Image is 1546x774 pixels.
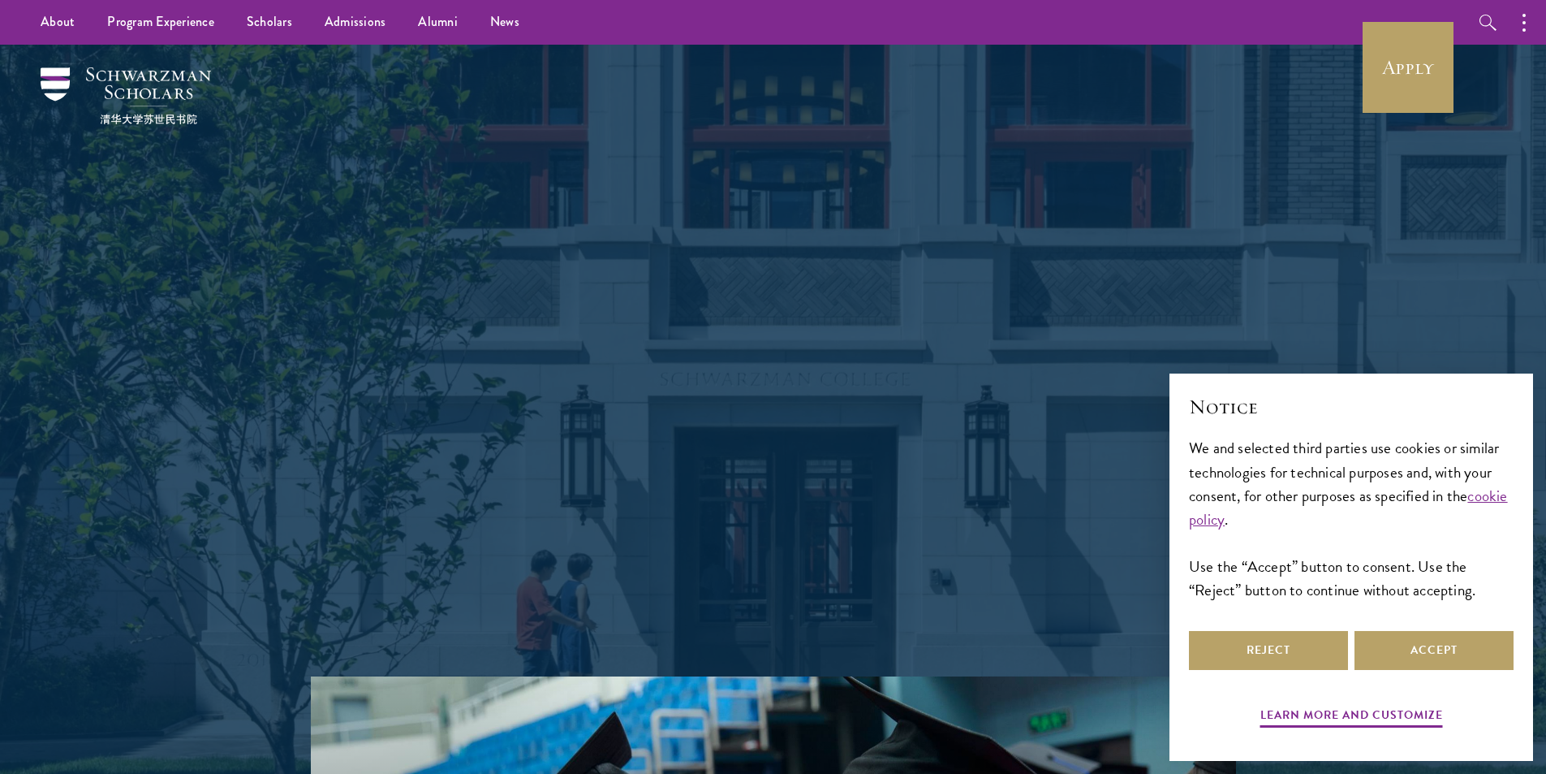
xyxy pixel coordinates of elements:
button: Learn more and customize [1260,705,1443,730]
button: Reject [1189,631,1348,670]
h2: Notice [1189,393,1514,421]
a: cookie policy [1189,484,1508,531]
div: We and selected third parties use cookies or similar technologies for technical purposes and, wit... [1189,436,1514,601]
a: Apply [1363,22,1453,113]
button: Accept [1354,631,1514,670]
img: Schwarzman Scholars [41,67,211,124]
